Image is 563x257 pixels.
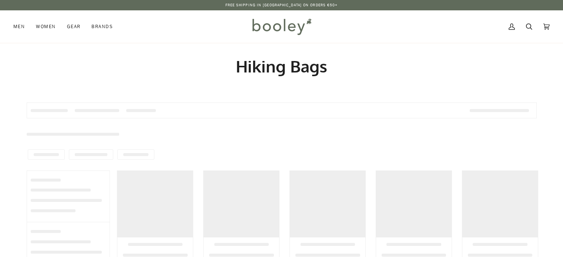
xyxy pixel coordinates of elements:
[86,10,118,43] a: Brands
[36,23,56,30] span: Women
[13,10,30,43] a: Men
[27,56,537,77] h1: Hiking Bags
[249,16,314,37] img: Booley
[13,23,25,30] span: Men
[91,23,113,30] span: Brands
[225,2,338,8] p: Free Shipping in [GEOGRAPHIC_DATA] on Orders €50+
[67,23,81,30] span: Gear
[30,10,61,43] a: Women
[61,10,86,43] a: Gear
